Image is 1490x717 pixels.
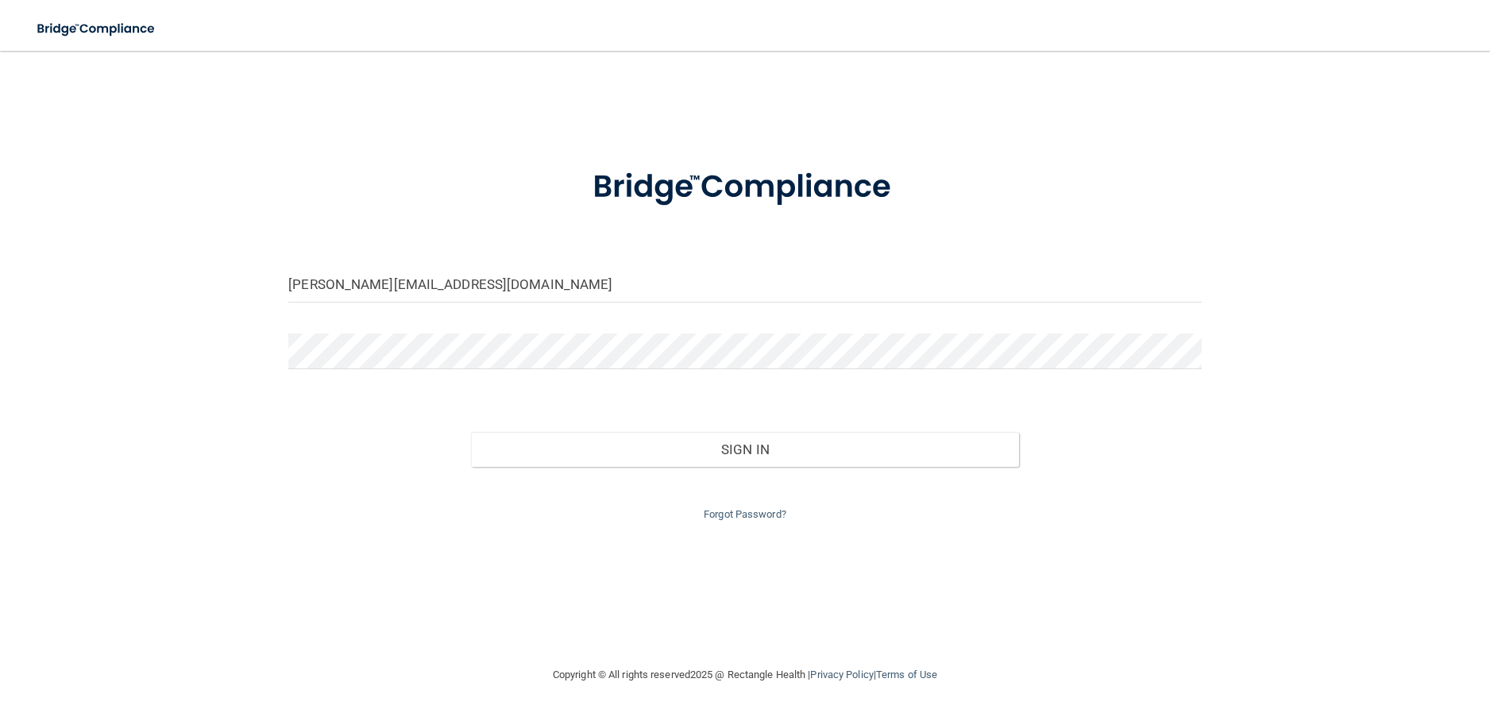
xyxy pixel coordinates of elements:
iframe: Drift Widget Chat Controller [1215,604,1471,668]
a: Terms of Use [876,669,937,680]
a: Privacy Policy [810,669,873,680]
input: Email [288,267,1201,303]
a: Forgot Password? [704,508,786,520]
img: bridge_compliance_login_screen.278c3ca4.svg [24,13,170,45]
button: Sign In [471,432,1019,467]
div: Copyright © All rights reserved 2025 @ Rectangle Health | | [455,650,1035,700]
img: bridge_compliance_login_screen.278c3ca4.svg [560,146,930,229]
